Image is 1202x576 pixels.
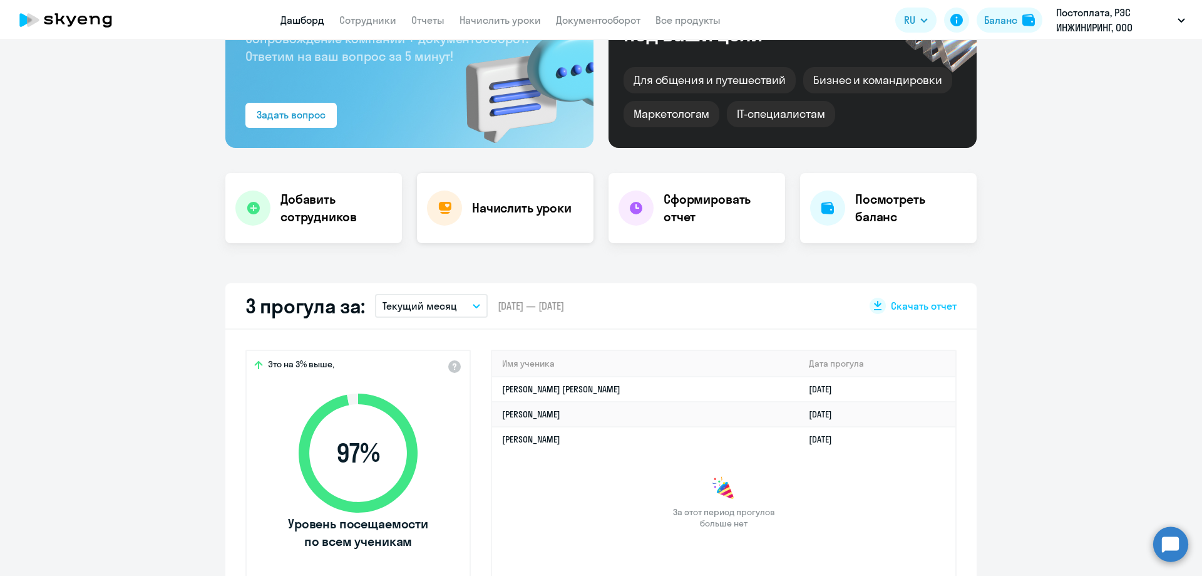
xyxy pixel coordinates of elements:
a: Отчеты [411,14,444,26]
span: За этот период прогулов больше нет [671,506,776,529]
span: RU [904,13,915,28]
h4: Сформировать отчет [664,191,775,226]
button: RU [895,8,937,33]
div: IT-специалистам [727,101,835,127]
a: [PERSON_NAME] [PERSON_NAME] [502,384,620,395]
div: Баланс [984,13,1017,28]
a: [DATE] [809,434,842,445]
span: Скачать отчет [891,299,957,313]
a: [PERSON_NAME] [502,409,560,420]
h4: Добавить сотрудников [280,191,392,226]
button: Балансbalance [977,8,1042,33]
p: Текущий месяц [383,298,457,313]
img: congrats [711,476,736,501]
h2: 3 прогула за: [245,293,365,318]
a: Дашборд [280,14,324,26]
img: balance [1022,14,1035,26]
h4: Посмотреть баланс [855,191,967,226]
a: [DATE] [809,384,842,395]
a: Сотрудники [339,14,396,26]
th: Имя ученика [492,351,799,377]
span: Это на 3% выше, [268,359,334,374]
button: Задать вопрос [245,103,337,128]
div: Курсы английского под ваши цели [624,2,838,45]
a: Все продукты [655,14,721,26]
th: Дата прогула [799,351,955,377]
div: Задать вопрос [257,107,326,122]
div: Маркетологам [624,101,719,127]
span: [DATE] — [DATE] [498,299,564,313]
button: Текущий месяц [375,294,488,318]
span: Уровень посещаемости по всем ученикам [286,515,430,550]
img: bg-img [448,7,593,148]
div: Бизнес и командировки [803,67,952,93]
a: [PERSON_NAME] [502,434,560,445]
div: Для общения и путешествий [624,67,796,93]
a: [DATE] [809,409,842,420]
h4: Начислить уроки [472,199,572,217]
a: Начислить уроки [460,14,541,26]
a: Документооборот [556,14,640,26]
button: Постоплата, РЭС ИНЖИНИРИНГ, ООО [1050,5,1191,35]
span: 97 % [286,438,430,468]
p: Постоплата, РЭС ИНЖИНИРИНГ, ООО [1056,5,1173,35]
